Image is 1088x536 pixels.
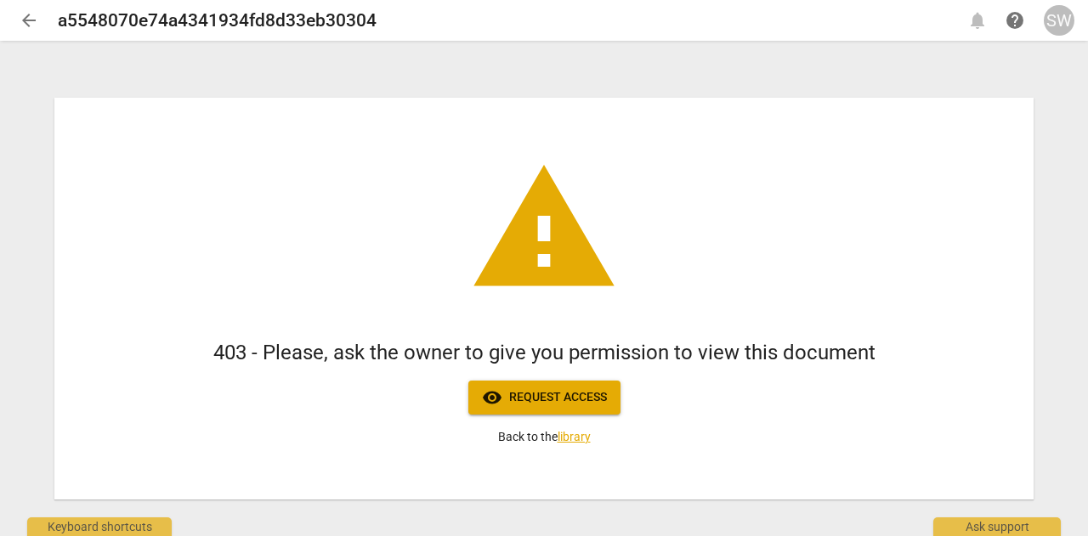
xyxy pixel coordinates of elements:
button: Request access [468,381,620,415]
div: Ask support [933,517,1061,536]
span: Request access [482,387,607,408]
span: warning [467,152,620,305]
span: arrow_back [19,10,39,31]
span: help [1005,10,1025,31]
p: Back to the [498,428,591,446]
a: Help [1000,5,1030,36]
a: library [558,430,591,443]
h1: 403 - Please, ask the owner to give you permission to view this document [213,339,875,367]
span: visibility [482,387,502,408]
button: SW [1044,5,1074,36]
h2: a5548070e74a4341934fd8d33eb30304 [58,10,377,31]
div: Keyboard shortcuts [27,517,172,536]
